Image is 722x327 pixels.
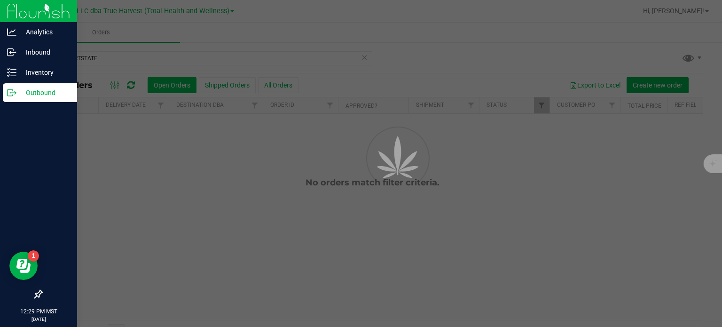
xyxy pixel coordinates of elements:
[7,88,16,97] inline-svg: Outbound
[7,48,16,57] inline-svg: Inbound
[7,68,16,77] inline-svg: Inventory
[16,26,73,38] p: Analytics
[16,67,73,78] p: Inventory
[16,47,73,58] p: Inbound
[4,307,73,316] p: 12:29 PM MST
[16,87,73,98] p: Outbound
[28,250,39,262] iframe: Resource center unread badge
[7,27,16,37] inline-svg: Analytics
[4,316,73,323] p: [DATE]
[9,252,38,280] iframe: Resource center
